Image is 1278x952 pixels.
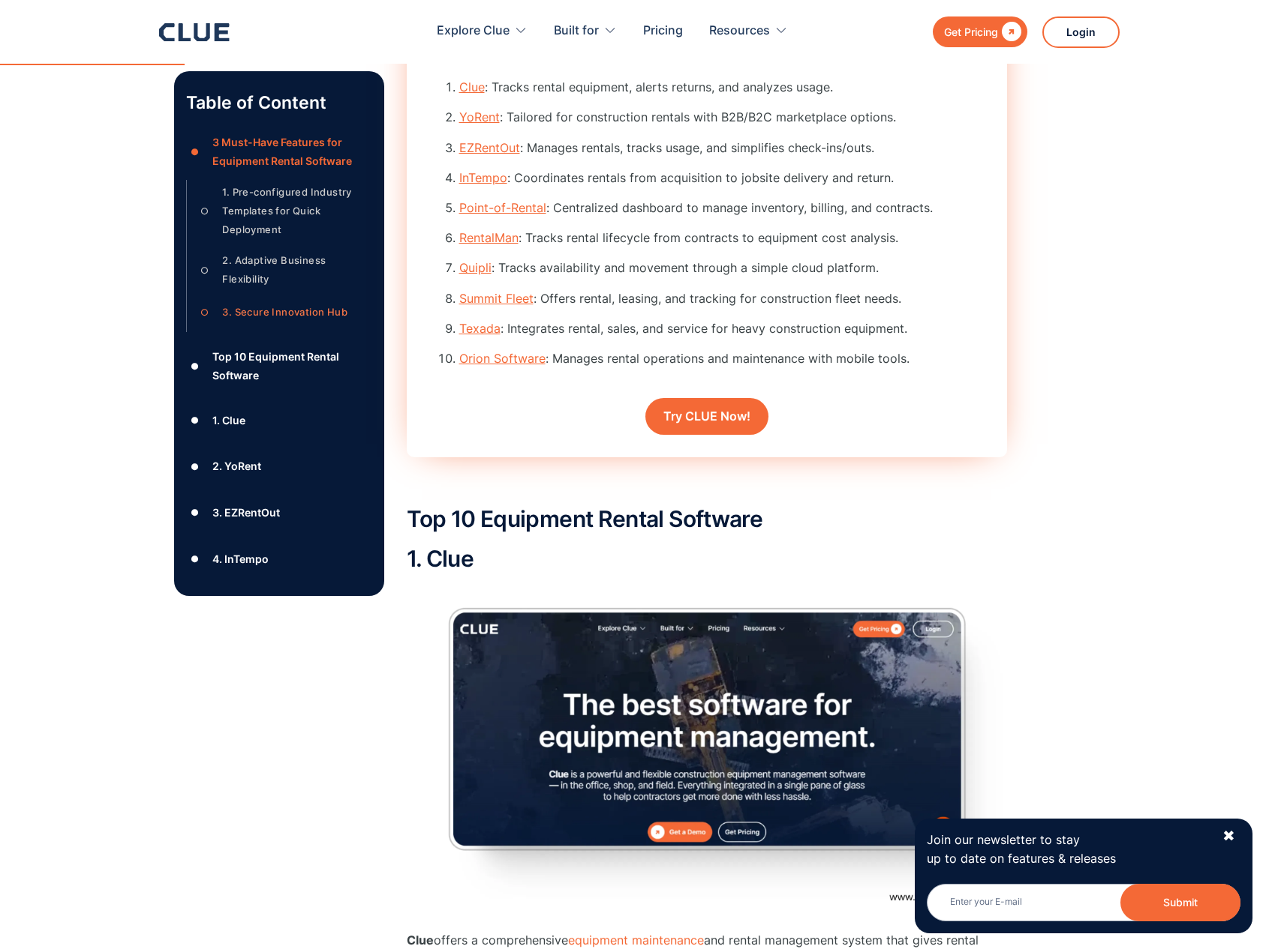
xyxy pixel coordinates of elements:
a: InTempo [459,170,507,185]
div: ● [186,547,204,570]
p: Table of Content [186,91,372,115]
div: ● [186,141,204,163]
strong: Clue [407,933,434,948]
div: 1. Pre-configured Industry Templates for Quick Deployment [222,183,360,240]
div: ● [186,501,204,524]
a: Pricing [643,7,683,55]
div: ● [186,409,204,432]
li: : Tailored for construction rentals with B2B/B2C marketplace options. [459,108,933,127]
div: 3. Secure Innovation Hub [222,303,347,322]
li: : Manages rental operations and maintenance with mobile tools. [459,349,933,368]
img: clue homepage [407,586,1007,924]
div: 5. Point-of-[GEOGRAPHIC_DATA] [212,594,371,631]
li: : Tracks rental equipment, alerts returns, and analyzes usage. [459,78,933,97]
div: 4. InTempo [212,549,269,568]
a: ○1. Pre-configured Industry Templates for Quick Deployment [196,183,361,240]
div: Top 10 Equipment Rental Software [212,347,371,385]
p: Join our newsletter to stay up to date on features & releases [927,831,1209,868]
a: ●3 Must-Have Features for Equipment Rental Software [186,133,372,170]
div: ○ [196,200,214,223]
div: ○ [196,301,214,324]
div: Built for [554,7,599,55]
input: Enter your E-mail [927,884,1240,921]
a: ●2. YoRent [186,455,372,477]
a: Texada [459,321,501,336]
div: ● [186,455,204,477]
h2: Top 10 Equipment Rental Software [407,507,1007,531]
a: RentalMan [459,230,519,245]
a: Quipli [459,260,492,275]
li: : Manages rentals, tracks usage, and simplifies check-ins/outs. [459,139,933,157]
div: ● [186,355,204,378]
div: ✖ [1222,827,1235,846]
a: equipment maintenance [568,933,704,948]
a: ●5. Point-of-[GEOGRAPHIC_DATA] [186,594,372,631]
div: ○ [196,259,214,282]
p: ‍ [407,472,1007,491]
a: ○2. Adaptive Business Flexibility [196,251,361,289]
div: Resources [709,7,788,55]
div: Explore Clue [437,7,510,55]
li: : Centralized dashboard to manage inventory, billing, and contracts. [459,199,933,217]
a: Orion Software [459,351,546,366]
div: Get Pricing [944,22,998,41]
a: Login [1042,16,1120,48]
li: : Coordinates rentals from acquisition to jobsite delivery and return. [459,169,933,187]
h2: 1. Clue [407,546,1007,571]
div: Built for [554,7,617,55]
a: Summit Fleet [459,291,534,306]
button: Submit [1120,884,1240,921]
a: ○3. Secure Innovation Hub [196,301,361,324]
a: ●1. Clue [186,409,372,432]
a: Point-of-Rental [459,200,546,215]
div:  [998,22,1021,41]
a: Get Pricing [933,16,1027,47]
a: YoRent [459,109,500,124]
a: EZRentOut [459,140,520,155]
li: : Offers rental, leasing, and tracking for construction fleet needs. [459,289,933,308]
li: : Tracks availability and movement through a simple cloud platform. [459,259,933,277]
div: 1. Clue [212,411,245,430]
div: Resources [709,7,770,55]
li: : Integrates rental, sales, and service for heavy construction equipment. [459,319,933,338]
div: 2. YoRent [212,457,261,475]
div: Explore Clue [437,7,528,55]
a: ●Top 10 Equipment Rental Software [186,347,372,385]
div: 3 Must-Have Features for Equipment Rental Software [212,133,371,170]
a: Clue [459,79,485,94]
div: 2. Adaptive Business Flexibility [222,251,360,289]
a: Try CLUE Now! [645,398,768,435]
li: : Tracks rental lifecycle from contracts to equipment cost analysis. [459,229,933,247]
a: ●3. EZRentOut [186,501,372,524]
a: ●4. InTempo [186,547,372,570]
div: 3. EZRentOut [212,503,280,522]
